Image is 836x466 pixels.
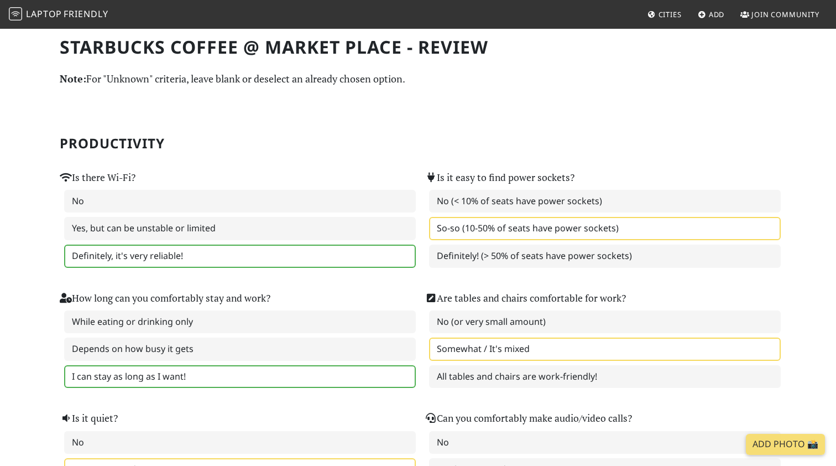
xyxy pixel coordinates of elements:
[60,72,86,85] strong: Note:
[64,245,416,268] label: Definitely, it's very reliable!
[60,37,776,58] h1: Starbucks Coffee @ Market Place - Review
[736,4,824,24] a: Join Community
[429,245,781,268] label: Definitely! (> 50% of seats have power sockets)
[64,310,416,334] label: While eating or drinking only
[60,291,270,306] label: How long can you comfortably stay and work?
[429,217,781,240] label: So-so (10-50% of seats have power sockets)
[751,9,819,19] span: Join Community
[64,431,416,454] label: No
[429,338,781,361] label: Somewhat / It's mixed
[60,170,135,185] label: Is there Wi-Fi?
[60,136,776,152] h2: Productivity
[60,411,118,426] label: Is it quiet?
[429,431,781,454] label: No
[429,310,781,334] label: No (or very small amount)
[429,190,781,213] label: No (< 10% of seats have power sockets)
[64,338,416,361] label: Depends on how busy it gets
[643,4,686,24] a: Cities
[659,9,682,19] span: Cities
[60,71,776,87] p: For "Unknown" criteria, leave blank or deselect an already chosen option.
[429,365,781,389] label: All tables and chairs are work-friendly!
[709,9,725,19] span: Add
[64,217,416,240] label: Yes, but can be unstable or limited
[693,4,729,24] a: Add
[64,190,416,213] label: No
[425,170,574,185] label: Is it easy to find power sockets?
[64,365,416,389] label: I can stay as long as I want!
[9,5,108,24] a: LaptopFriendly LaptopFriendly
[9,7,22,20] img: LaptopFriendly
[425,411,632,426] label: Can you comfortably make audio/video calls?
[425,291,626,306] label: Are tables and chairs comfortable for work?
[26,8,62,20] span: Laptop
[746,434,825,455] a: Add Photo 📸
[64,8,108,20] span: Friendly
